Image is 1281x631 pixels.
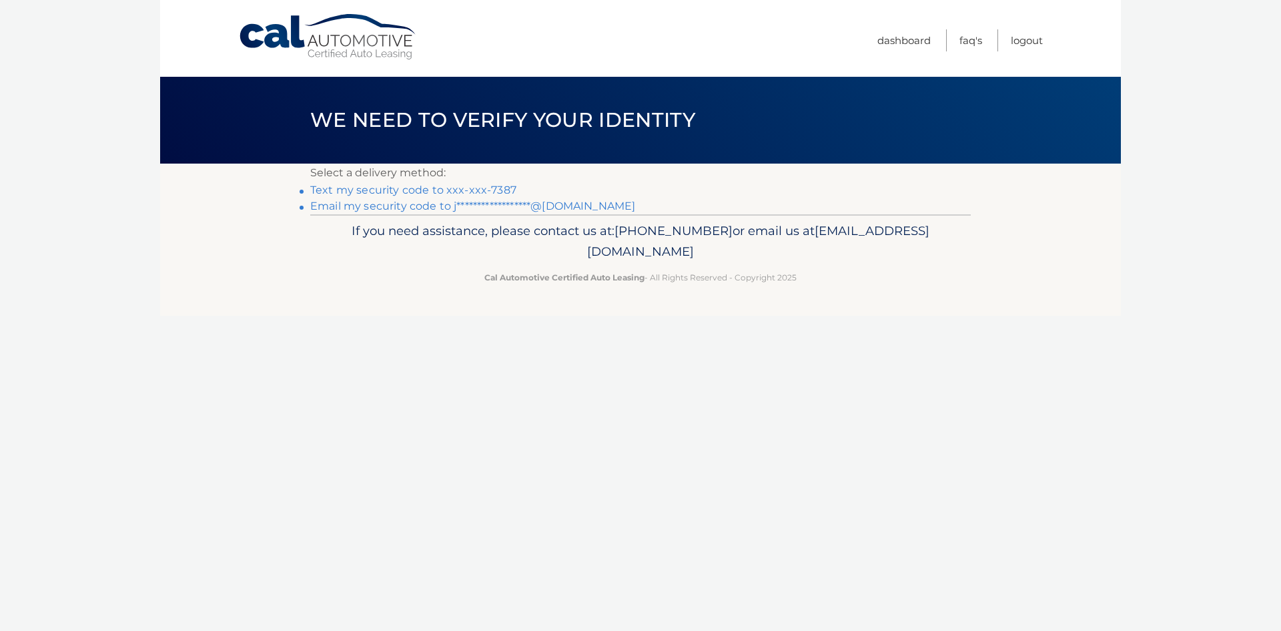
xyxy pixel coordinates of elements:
[238,13,418,61] a: Cal Automotive
[1011,29,1043,51] a: Logout
[614,223,733,238] span: [PHONE_NUMBER]
[310,164,971,182] p: Select a delivery method:
[310,108,695,132] span: We need to verify your identity
[877,29,931,51] a: Dashboard
[959,29,982,51] a: FAQ's
[310,184,516,196] a: Text my security code to xxx-xxx-7387
[319,220,962,263] p: If you need assistance, please contact us at: or email us at
[484,272,645,282] strong: Cal Automotive Certified Auto Leasing
[319,270,962,284] p: - All Rights Reserved - Copyright 2025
